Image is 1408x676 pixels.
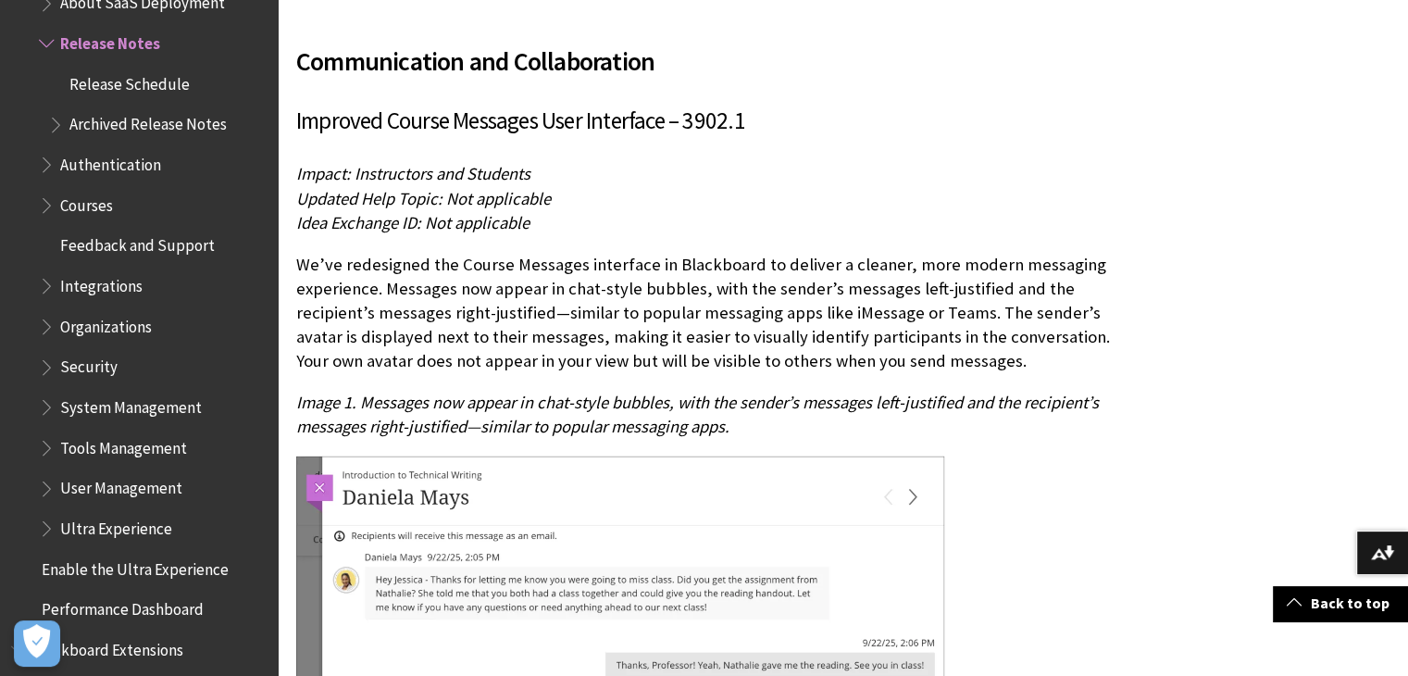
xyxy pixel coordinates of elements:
[296,106,745,135] span: Improved Course Messages User Interface – 3902.1
[296,253,1115,374] p: We’ve redesigned the Course Messages interface in Blackboard to deliver a cleaner, more modern me...
[60,311,152,336] span: Organizations
[60,432,187,457] span: Tools Management
[60,513,172,538] span: Ultra Experience
[60,473,182,498] span: User Management
[69,109,227,134] span: Archived Release Notes
[32,634,183,659] span: Blackboard Extensions
[60,149,161,174] span: Authentication
[296,212,530,233] span: Idea Exchange ID: Not applicable
[42,554,229,579] span: Enable the Ultra Experience
[14,620,60,667] button: Open Preferences
[296,19,1115,81] h2: Communication and Collaboration
[60,231,215,256] span: Feedback and Support
[296,163,530,184] span: Impact: Instructors and Students
[296,392,1099,437] span: Image 1. Messages now appear in chat-style bubbles, with the sender’s messages left-justified and...
[60,190,113,215] span: Courses
[69,69,190,94] span: Release Schedule
[60,270,143,295] span: Integrations
[60,28,160,53] span: Release Notes
[42,594,204,619] span: Performance Dashboard
[60,392,202,417] span: System Management
[60,352,118,377] span: Security
[1273,586,1408,620] a: Back to top
[296,188,551,209] span: Updated Help Topic: Not applicable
